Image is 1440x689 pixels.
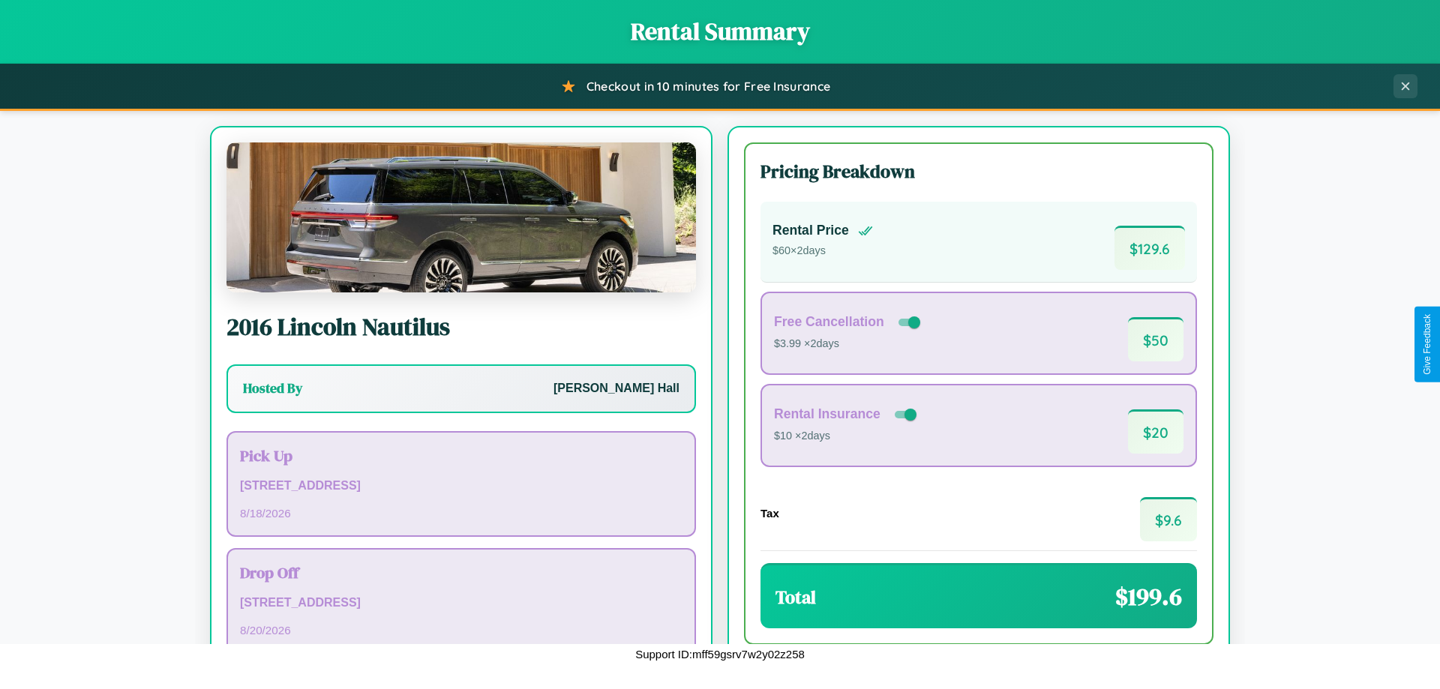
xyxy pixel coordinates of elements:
h4: Free Cancellation [774,314,884,330]
span: Checkout in 10 minutes for Free Insurance [586,79,830,94]
p: [STREET_ADDRESS] [240,475,682,497]
h3: Pick Up [240,445,682,466]
h3: Hosted By [243,379,302,397]
img: Lincoln Nautilus [226,142,696,292]
h3: Pricing Breakdown [760,159,1197,184]
p: $ 60 × 2 days [772,241,873,261]
p: $10 × 2 days [774,427,919,446]
p: [PERSON_NAME] Hall [553,378,679,400]
p: Support ID: mff59gsrv7w2y02z258 [635,644,805,664]
span: $ 199.6 [1115,580,1182,613]
h4: Tax [760,507,779,520]
span: $ 50 [1128,317,1183,361]
h1: Rental Summary [15,15,1425,48]
h4: Rental Price [772,223,849,238]
h4: Rental Insurance [774,406,880,422]
p: [STREET_ADDRESS] [240,592,682,614]
span: $ 9.6 [1140,497,1197,541]
p: 8 / 20 / 2026 [240,620,682,640]
p: 8 / 18 / 2026 [240,503,682,523]
span: $ 129.6 [1114,226,1185,270]
p: $3.99 × 2 days [774,334,923,354]
h3: Drop Off [240,562,682,583]
h3: Total [775,585,816,610]
span: $ 20 [1128,409,1183,454]
h2: 2016 Lincoln Nautilus [226,310,696,343]
div: Give Feedback [1422,314,1432,375]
